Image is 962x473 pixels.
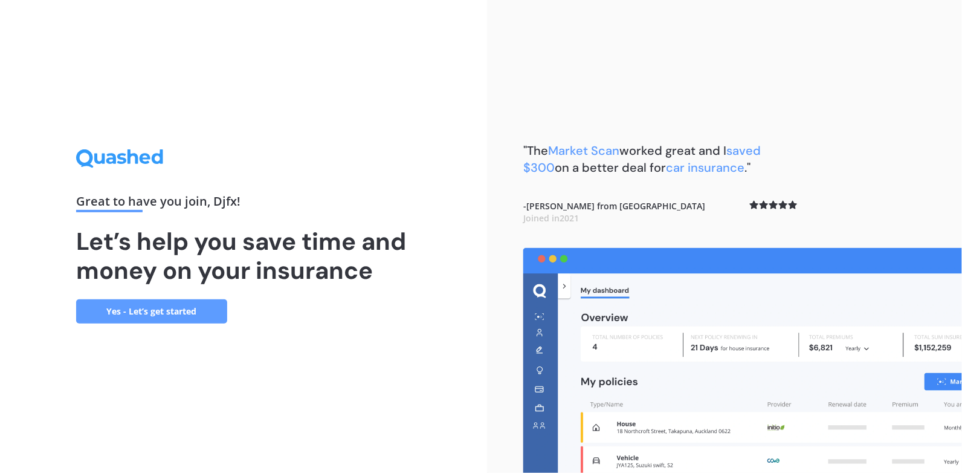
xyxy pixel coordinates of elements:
[523,143,761,175] b: "The worked great and I on a better deal for ."
[523,143,761,175] span: saved $300
[666,160,744,175] span: car insurance
[76,299,227,324] a: Yes - Let’s get started
[523,212,579,224] span: Joined in 2021
[76,195,411,212] div: Great to have you join , Djfx !
[548,143,619,158] span: Market Scan
[523,248,962,473] img: dashboard.webp
[76,227,411,285] h1: Let’s help you save time and money on your insurance
[523,200,705,224] b: - [PERSON_NAME] from [GEOGRAPHIC_DATA]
